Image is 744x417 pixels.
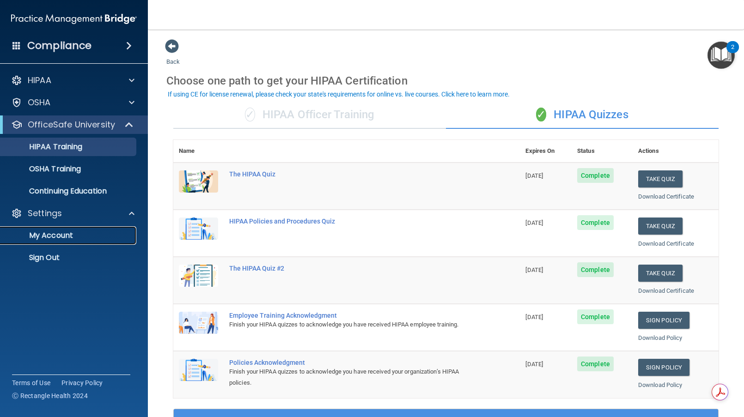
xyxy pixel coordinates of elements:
a: Download Policy [638,381,683,388]
span: [DATE] [525,266,543,273]
span: [DATE] [525,361,543,368]
p: OfficeSafe University [28,119,115,130]
span: Complete [577,309,614,324]
div: Finish your HIPAA quizzes to acknowledge you have received your organization’s HIPAA policies. [229,366,474,388]
div: Finish your HIPAA quizzes to acknowledge you have received HIPAA employee training. [229,319,474,330]
a: Sign Policy [638,359,689,376]
button: Take Quiz [638,218,683,235]
div: Employee Training Acknowledgment [229,312,474,319]
span: [DATE] [525,314,543,320]
p: Sign Out [6,253,132,262]
div: If using CE for license renewal, please check your state's requirements for online vs. live cours... [168,91,510,97]
a: Download Certificate [638,240,694,247]
div: HIPAA Policies and Procedures Quiz [229,218,474,225]
th: Actions [633,140,719,163]
p: My Account [6,231,132,240]
div: HIPAA Quizzes [446,101,719,129]
span: [DATE] [525,219,543,226]
button: Take Quiz [638,170,683,187]
p: HIPAA [28,75,51,86]
a: Settings [11,208,134,219]
span: Complete [577,168,614,183]
a: Sign Policy [638,312,689,329]
button: If using CE for license renewal, please check your state's requirements for online vs. live cours... [166,90,511,99]
a: HIPAA [11,75,134,86]
span: Complete [577,357,614,371]
p: Settings [28,208,62,219]
a: Download Certificate [638,287,694,294]
div: Choose one path to get your HIPAA Certification [166,67,726,94]
a: Download Certificate [638,193,694,200]
span: Complete [577,215,614,230]
span: Complete [577,262,614,277]
p: Continuing Education [6,187,132,196]
img: PMB logo [11,10,137,28]
a: Back [166,47,180,65]
div: HIPAA Officer Training [173,101,446,129]
a: Download Policy [638,334,683,341]
th: Status [572,140,633,163]
button: Take Quiz [638,265,683,282]
a: Terms of Use [12,378,50,387]
h4: Compliance [27,39,91,52]
p: OSHA Training [6,164,81,174]
div: The HIPAA Quiz #2 [229,265,474,272]
div: The HIPAA Quiz [229,170,474,178]
span: ✓ [536,108,546,121]
span: Ⓒ Rectangle Health 2024 [12,391,88,400]
span: ✓ [245,108,255,121]
div: Policies Acknowledgment [229,359,474,366]
p: HIPAA Training [6,142,82,151]
button: Open Resource Center, 2 new notifications [707,42,735,69]
th: Name [173,140,224,163]
a: OfficeSafe University [11,119,134,130]
div: 2 [731,47,734,59]
span: [DATE] [525,172,543,179]
a: OSHA [11,97,134,108]
th: Expires On [520,140,572,163]
a: Privacy Policy [61,378,103,387]
p: OSHA [28,97,51,108]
